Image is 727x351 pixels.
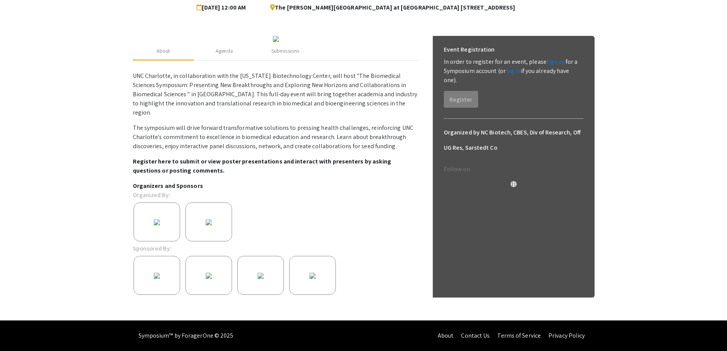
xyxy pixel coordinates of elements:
[133,244,171,253] p: Sponsored By:
[253,268,269,284] img: ff6b5d6f-7c6c-465a-8f69-dc556cf32ab4.jpg
[201,214,217,230] img: f59c74af-7554-481c-927e-f6e308d3c5c7.png
[139,320,234,351] div: Symposium™ by ForagerOne © 2025
[444,165,584,174] p: Follow on
[546,58,566,66] a: sign up
[133,191,170,200] p: Organized By:
[444,42,495,57] h6: Event Registration
[133,157,392,175] strong: Register here to submit or view poster presentations and interact with presenters by asking quest...
[133,71,419,117] p: UNC Charlotte, in collaboration with the [US_STATE] Biotechnology Center, will host "The Biomedic...
[156,47,170,55] div: About
[273,36,279,42] img: c1384964-d4cf-4e9d-8fb0-60982fefffba.jpg
[444,57,584,85] p: In order to register for an event, please for a Symposium account (or if you already have one).
[506,67,521,75] a: log in
[6,317,32,345] iframe: Chat
[201,268,217,284] img: 8aab3962-c806-44e5-ba27-3c897f6935c1.png
[438,332,454,340] a: About
[149,268,165,284] img: da5d31e0-8827-44e6-b7f3-f62a9021da42.png
[149,214,165,230] img: 99400116-6a94-431f-b487-d8e0c4888162.png
[305,268,321,284] img: f5315b08-f0c9-4f05-8500-dc55d2649f1c.png
[444,125,584,155] h6: Organized by NC Biotech, CBES, Div of Research, Off UG Res, Sarstedt Co
[444,91,478,108] button: Register
[133,123,419,151] p: The symposium will drive forward transformative solutions to pressing health challenges, reinforc...
[461,332,490,340] a: Contact Us
[497,332,541,340] a: Terms of Service
[271,47,299,55] div: Submissions
[548,332,585,340] a: Privacy Policy
[216,47,233,55] div: Agenda
[133,181,419,191] p: Organizers and Sponsors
